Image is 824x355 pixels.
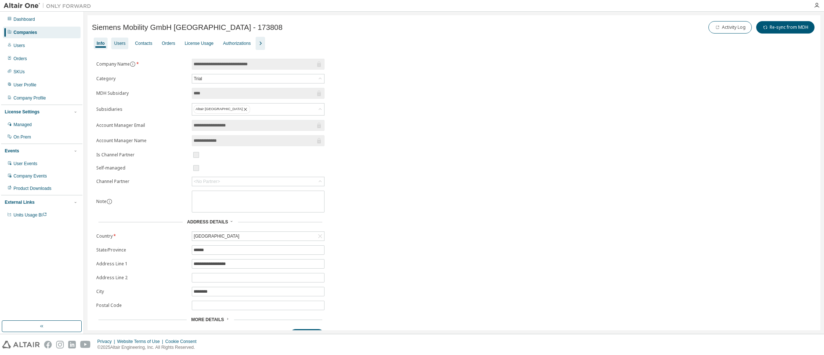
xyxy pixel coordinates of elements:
[192,177,324,186] div: <No Partner>
[97,339,117,344] div: Privacy
[106,199,112,204] button: information
[193,232,240,240] div: [GEOGRAPHIC_DATA]
[162,40,175,46] div: Orders
[92,23,283,32] span: Siemens Mobility GmbH [GEOGRAPHIC_DATA] - 173808
[96,303,187,308] label: Postal Code
[96,198,106,204] label: Note
[96,122,187,128] label: Account Manager Email
[96,275,187,281] label: Address Line 2
[5,199,35,205] div: External Links
[13,56,27,62] div: Orders
[96,61,187,67] label: Company Name
[191,317,224,322] span: More Details
[2,341,40,348] img: altair_logo.svg
[13,173,47,179] div: Company Events
[96,233,187,239] label: Country
[96,76,187,82] label: Category
[13,161,37,167] div: User Events
[130,61,136,67] button: information
[96,179,187,184] label: Channel Partner
[756,21,815,34] button: Re-sync from MDH
[114,40,125,46] div: Users
[97,344,201,351] p: © 2025 Altair Engineering, Inc. All Rights Reserved.
[96,138,187,144] label: Account Manager Name
[96,261,187,267] label: Address Line 1
[96,247,187,253] label: State/Province
[184,40,213,46] div: License Usage
[13,95,46,101] div: Company Profile
[192,232,324,241] div: [GEOGRAPHIC_DATA]
[13,186,51,191] div: Product Downloads
[44,341,52,348] img: facebook.svg
[289,329,324,342] button: Update
[68,341,76,348] img: linkedin.svg
[13,43,25,48] div: Users
[13,134,31,140] div: On Prem
[96,152,187,158] label: Is Channel Partner
[192,104,324,115] div: Altair [GEOGRAPHIC_DATA]
[13,122,32,128] div: Managed
[97,40,105,46] div: Info
[165,339,201,344] div: Cookie Consent
[708,21,752,34] button: Activity Log
[13,82,36,88] div: User Profile
[5,109,39,115] div: License Settings
[223,40,251,46] div: Authorizations
[192,74,324,83] div: Trial
[187,219,228,225] span: Address Details
[193,75,203,83] div: Trial
[117,339,165,344] div: Website Terms of Use
[5,148,19,154] div: Events
[96,165,187,171] label: Self-managed
[13,30,37,35] div: Companies
[4,2,95,9] img: Altair One
[135,40,152,46] div: Contacts
[194,179,220,184] div: <No Partner>
[194,105,250,114] div: Altair [GEOGRAPHIC_DATA]
[56,341,64,348] img: instagram.svg
[80,341,91,348] img: youtube.svg
[13,69,25,75] div: SKUs
[96,106,187,112] label: Subsidiaries
[13,16,35,22] div: Dashboard
[96,289,187,294] label: City
[13,212,47,218] span: Units Usage BI
[96,90,187,96] label: MDH Subsidary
